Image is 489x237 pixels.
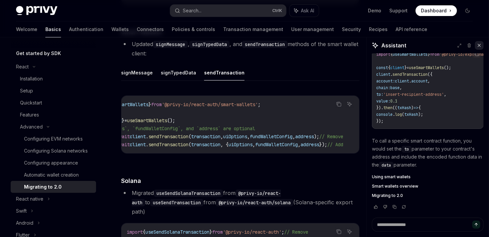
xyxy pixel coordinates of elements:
[372,193,484,198] a: Migrating to 2.0
[319,134,343,140] span: // Remove
[376,52,390,57] span: import
[369,21,388,37] a: Recipes
[372,184,484,189] a: Smart wallets overview
[143,229,145,235] span: {
[16,6,57,15] img: dark logo
[395,78,409,84] span: client
[319,142,327,148] span: });
[20,123,43,131] div: Advanced
[24,171,79,179] div: Automatic wallet creation
[188,134,191,140] span: (
[411,105,414,110] span: )
[69,21,103,37] a: Authentication
[376,92,383,97] span: to:
[16,49,61,57] h5: Get started by SDK
[428,78,430,84] span: ,
[11,73,96,85] a: Installation
[150,199,203,206] code: useSendTransaction
[376,112,393,117] span: console
[151,101,162,107] span: from
[444,65,451,70] span: ();
[24,183,62,191] div: Migrating to 2.0
[284,229,308,235] span: // Remove
[372,174,484,180] a: Using smart wallets
[146,134,148,140] span: .
[428,72,432,77] span: ({
[345,100,354,108] button: Ask AI
[108,101,148,107] span: useSmartWallets
[295,134,314,140] span: address
[16,195,43,203] div: React native
[390,52,393,57] span: {
[293,134,295,140] span: ,
[428,52,430,57] span: }
[16,63,29,71] div: React
[204,65,245,80] button: sendTransaction
[121,39,360,58] li: Updated , , and methods of the smart wallet client:
[189,41,229,48] code: signTypedData
[242,41,288,48] code: sendTransaction
[11,97,96,109] a: Quickstart
[216,199,293,206] code: @privy-io/react-auth/solana
[167,117,175,124] span: ();
[381,41,406,49] span: Assistant
[116,142,130,148] span: await
[154,190,223,197] code: useSendSolanaTransaction
[404,65,407,70] span: }
[345,227,354,236] button: Ask AI
[376,65,388,70] span: const
[390,98,397,104] span: 0.1
[145,229,209,235] span: useSendSolanaTransaction
[16,21,37,37] a: Welcome
[11,181,96,193] a: Migrating to 2.0
[20,87,33,95] div: Setup
[376,78,395,84] span: account:
[170,5,286,17] button: Search...CtrlK
[301,142,319,148] span: address
[402,112,404,117] span: (
[212,229,223,235] span: from
[255,142,298,148] span: fundWalletConfig
[414,105,418,110] span: =>
[335,100,343,108] button: Copy the contents from the code block
[376,105,383,110] span: }).
[153,41,188,48] code: signMessage
[314,134,319,140] span: );
[127,229,143,235] span: import
[220,142,228,148] span: , {
[290,5,319,17] button: Ask AI
[390,72,393,77] span: .
[382,163,391,168] span: data
[393,52,428,57] span: useSmartWallets
[250,134,293,140] span: fundWalletConfig
[148,134,188,140] span: sendTransaction
[409,78,411,84] span: .
[20,75,43,83] div: Installation
[172,21,215,37] a: Policies & controls
[111,21,129,37] a: Wallets
[393,72,428,77] span: sendTransaction
[400,85,402,90] span: ,
[24,135,83,143] div: Configuring EVM networks
[228,142,253,148] span: uiOptions
[148,101,151,107] span: }
[368,7,381,14] a: Demo
[16,219,33,227] div: Android
[376,118,383,124] span: });
[395,112,402,117] span: log
[418,112,423,117] span: );
[291,21,334,37] a: User management
[282,229,284,235] span: ;
[124,117,127,124] span: =
[11,169,96,181] a: Automatic wallet creation
[20,99,42,107] div: Quickstart
[247,134,250,140] span: ,
[148,142,188,148] span: sendTransaction
[209,229,212,235] span: }
[253,142,255,148] span: ,
[188,142,191,148] span: (
[183,7,201,15] div: Search...
[130,142,146,148] span: client
[20,111,39,119] div: Features
[404,112,418,117] span: txHash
